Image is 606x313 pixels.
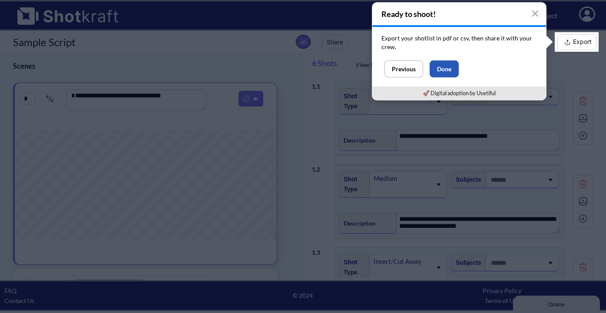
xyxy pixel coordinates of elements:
button: Previous [384,60,423,77]
a: 🚀 Digital adoption by Usetiful [423,90,496,97]
img: Export Icon [562,37,573,48]
button: Export [557,34,596,50]
div: Online [7,7,80,14]
p: Export your shotlist in pdf or csv, then share it with your crew. [381,34,537,51]
h4: Ready to shoot! [372,3,546,25]
button: Done [430,60,459,77]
